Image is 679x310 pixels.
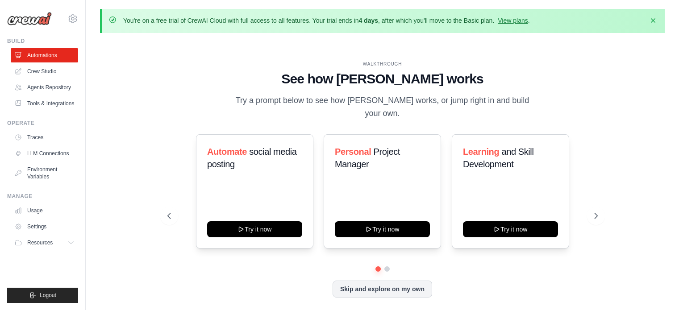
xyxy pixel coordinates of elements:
[335,221,430,237] button: Try it now
[40,292,56,299] span: Logout
[207,147,247,157] span: Automate
[233,94,533,120] p: Try a prompt below to see how [PERSON_NAME] works, or jump right in and build your own.
[7,120,78,127] div: Operate
[7,12,52,25] img: Logo
[11,96,78,111] a: Tools & Integrations
[463,221,558,237] button: Try it now
[11,219,78,234] a: Settings
[207,221,302,237] button: Try it now
[7,193,78,200] div: Manage
[11,64,78,79] a: Crew Studio
[333,281,432,298] button: Skip and explore on my own
[167,61,598,67] div: WALKTHROUGH
[167,71,598,87] h1: See how [PERSON_NAME] works
[123,16,530,25] p: You're on a free trial of CrewAI Cloud with full access to all features. Your trial ends in , aft...
[463,147,499,157] span: Learning
[11,203,78,218] a: Usage
[7,37,78,45] div: Build
[11,130,78,145] a: Traces
[27,239,53,246] span: Resources
[335,147,371,157] span: Personal
[11,48,78,62] a: Automations
[11,146,78,161] a: LLM Connections
[11,236,78,250] button: Resources
[498,17,528,24] a: View plans
[11,80,78,95] a: Agents Repository
[11,162,78,184] a: Environment Variables
[207,147,297,169] span: social media posting
[463,147,533,169] span: and Skill Development
[358,17,378,24] strong: 4 days
[7,288,78,303] button: Logout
